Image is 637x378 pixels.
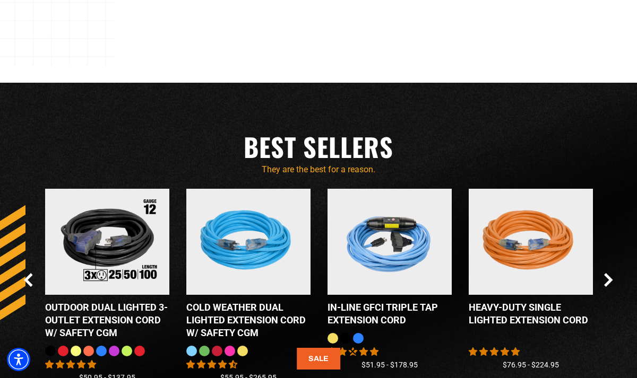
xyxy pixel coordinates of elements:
[328,189,452,333] a: Light Blue In-Line GFCI Triple Tap Extension Cord
[24,273,33,287] button: Previous Slide
[186,301,311,339] div: Cold Weather Dual Lighted Extension Cord w/ Safety CGM
[469,301,593,327] div: Heavy-Duty Single Lighted Extension Cord
[48,188,167,295] img: Outdoor Dual Lighted 3-Outlet Extension Cord w/ Safety CGM
[469,189,593,333] a: orange Heavy-Duty Single Lighted Extension Cord
[186,359,237,370] span: 4.62 stars
[330,188,450,295] img: Light Blue
[328,347,378,357] span: 5.00 stars
[189,188,308,295] img: Light Blue
[24,130,613,163] h2: Best Sellers
[604,273,613,287] button: Next Slide
[328,301,452,327] div: In-Line GFCI Triple Tap Extension Cord
[45,189,169,346] a: Outdoor Dual Lighted 3-Outlet Extension Cord w/ Safety CGM Outdoor Dual Lighted 3-Outlet Extensio...
[45,301,169,339] div: Outdoor Dual Lighted 3-Outlet Extension Cord w/ Safety CGM
[471,188,591,295] img: orange
[469,359,593,371] div: $76.95 - $224.95
[45,359,96,370] span: 4.80 stars
[24,163,613,176] p: They are the best for a reason.
[469,347,520,357] span: 5.00 stars
[328,359,452,371] div: $51.95 - $178.95
[7,348,30,371] div: Accessibility Menu
[186,189,311,346] a: Light Blue Cold Weather Dual Lighted Extension Cord w/ Safety CGM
